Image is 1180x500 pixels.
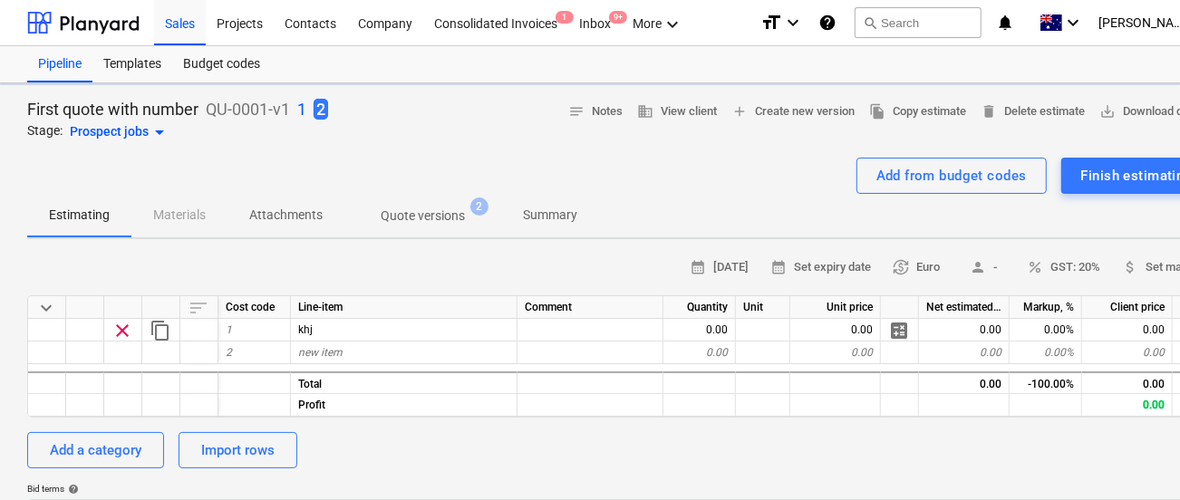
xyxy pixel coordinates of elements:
[249,206,323,225] p: Attachments
[970,259,986,275] span: person
[981,101,1085,122] span: Delete estimate
[1027,259,1043,275] span: percent
[1082,341,1173,364] div: 0.00
[298,346,343,359] span: new item
[973,98,1092,126] button: Delete estimate
[731,101,855,122] span: Create new version
[790,319,881,341] div: 0.00
[724,98,862,126] button: Create new version
[663,296,736,319] div: Quantity
[226,346,232,359] span: 2
[226,323,232,336] span: 1
[763,254,878,282] button: Set expiry date
[662,14,683,35] i: keyboard_arrow_down
[919,319,1010,341] div: 0.00
[790,296,881,319] div: Unit price
[954,254,1012,282] button: -
[1122,259,1138,275] span: attach_money
[50,438,141,462] div: Add a category
[1082,319,1173,341] div: 0.00
[517,296,663,319] div: Comment
[736,296,790,319] div: Unit
[690,259,706,275] span: calendar_month
[1082,394,1173,417] div: 0.00
[1082,371,1173,394] div: 0.00
[790,341,881,364] div: 0.00
[1027,257,1100,278] span: GST: 20%
[856,158,1047,194] button: Add from budget codes
[770,257,871,278] span: Set expiry date
[876,164,1027,187] div: Add from budget codes
[981,103,997,120] span: delete
[35,297,57,319] span: Collapse all categories
[27,99,198,120] p: First quote with number
[919,371,1010,394] div: 0.00
[869,103,885,120] span: file_copy
[556,11,574,24] span: 1
[172,46,271,82] a: Budget codes
[869,101,966,122] span: Copy estimate
[49,206,110,225] p: Estimating
[470,197,488,216] span: 2
[1089,413,1180,500] iframe: Chat Widget
[888,320,910,341] span: Manage detailed breakdown for the row
[179,432,297,468] button: Import rows
[218,296,291,319] div: Cost code
[298,323,313,336] span: khj
[1010,296,1082,319] div: Markup, %
[630,98,724,126] button: View client
[314,98,328,121] button: 2
[206,99,290,120] p: QU-0001-v1
[27,121,63,143] p: Stage:
[1010,371,1082,394] div: -100.00%
[381,207,465,226] p: Quote versions
[682,254,756,282] button: [DATE]
[291,394,517,417] div: Profit
[1099,103,1116,120] span: save_alt
[291,371,517,394] div: Total
[64,484,79,495] span: help
[70,121,170,143] div: Prospect jobs
[637,103,653,120] span: business
[27,46,92,82] a: Pipeline
[568,103,585,120] span: notes
[149,121,170,143] span: arrow_drop_down
[919,341,1010,364] div: 0.00
[150,320,171,341] span: Duplicate row
[568,101,623,122] span: Notes
[1010,319,1082,341] div: 0.00%
[27,432,164,468] button: Add a category
[1020,254,1107,282] button: GST: 20%
[297,98,306,121] button: 1
[291,296,517,319] div: Line-item
[893,259,909,275] span: currency_exchange
[111,320,133,341] span: Remove row
[962,257,1005,278] span: -
[862,98,973,126] button: Copy estimate
[523,206,577,225] p: Summary
[663,319,736,341] div: 0.00
[885,254,947,282] button: Euro
[663,341,736,364] div: 0.00
[893,257,940,278] span: Euro
[770,259,787,275] span: calendar_month
[297,99,306,120] p: 1
[92,46,172,82] a: Templates
[731,103,748,120] span: add
[609,11,627,24] span: 9+
[919,296,1010,319] div: Net estimated cost
[561,98,630,126] button: Notes
[1082,296,1173,319] div: Client price
[314,99,328,120] span: 2
[201,438,275,462] div: Import rows
[690,257,749,278] span: [DATE]
[1010,341,1082,364] div: 0.00%
[637,101,717,122] span: View client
